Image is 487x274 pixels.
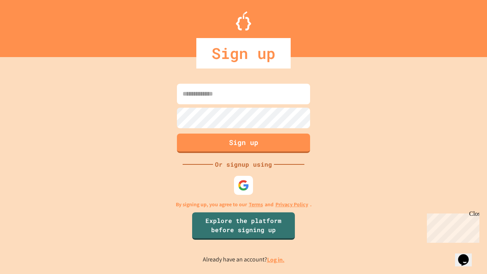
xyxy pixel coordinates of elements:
[238,180,249,191] img: google-icon.svg
[203,255,285,264] p: Already have an account?
[196,38,291,68] div: Sign up
[213,160,274,169] div: Or signup using
[192,212,295,240] a: Explore the platform before signing up
[424,210,479,243] iframe: chat widget
[176,201,312,209] p: By signing up, you agree to our and .
[275,201,308,209] a: Privacy Policy
[249,201,263,209] a: Terms
[3,3,53,48] div: Chat with us now!Close
[455,244,479,266] iframe: chat widget
[177,134,310,153] button: Sign up
[236,11,251,30] img: Logo.svg
[267,256,285,264] a: Log in.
